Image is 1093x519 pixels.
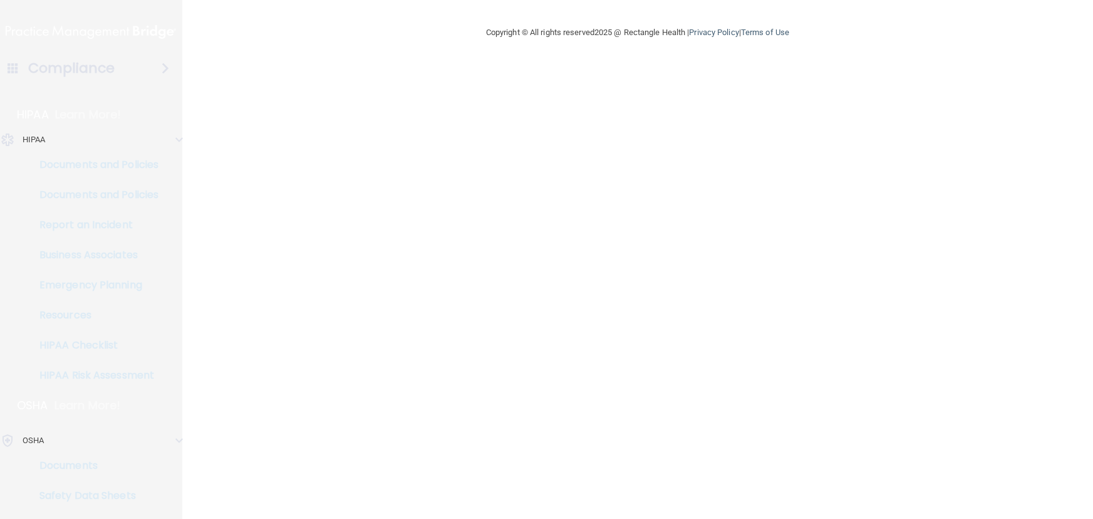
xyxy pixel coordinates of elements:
[8,490,179,502] p: Safety Data Sheets
[8,219,179,231] p: Report an Incident
[6,19,176,45] img: PMB logo
[23,433,44,448] p: OSHA
[8,459,179,472] p: Documents
[409,13,866,53] div: Copyright © All rights reserved 2025 @ Rectangle Health | |
[8,339,179,352] p: HIPAA Checklist
[28,60,115,77] h4: Compliance
[54,398,121,413] p: Learn More!
[8,309,179,322] p: Resources
[8,369,179,382] p: HIPAA Risk Assessment
[17,107,49,122] p: HIPAA
[8,159,179,171] p: Documents and Policies
[8,279,179,291] p: Emergency Planning
[8,189,179,201] p: Documents and Policies
[689,28,738,37] a: Privacy Policy
[8,249,179,261] p: Business Associates
[23,132,46,147] p: HIPAA
[741,28,789,37] a: Terms of Use
[55,107,122,122] p: Learn More!
[17,398,48,413] p: OSHA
